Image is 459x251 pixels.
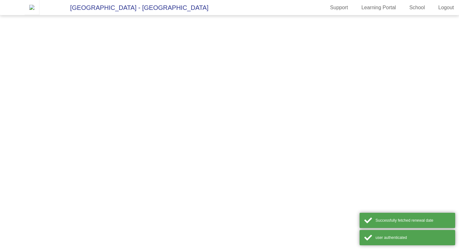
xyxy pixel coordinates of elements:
[433,3,459,13] a: Logout
[375,235,450,240] div: user authenticated
[356,3,401,13] a: Learning Portal
[64,3,208,13] span: [GEOGRAPHIC_DATA] - [GEOGRAPHIC_DATA]
[375,218,450,223] div: Successfully fetched renewal date
[325,3,353,13] a: Support
[404,3,430,13] a: School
